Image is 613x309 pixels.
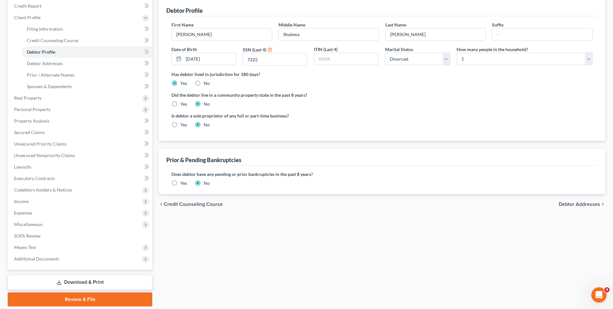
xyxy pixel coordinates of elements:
[164,202,223,207] span: Credit Counseling Course
[204,101,210,107] label: No
[14,153,75,158] span: Unsecured Nonpriority Claims
[27,72,74,78] span: Prior / Alternate Names
[22,81,152,92] a: Spouses & Dependents
[14,164,31,170] span: Lawsuits
[243,46,266,53] label: SSN (Last 4)
[14,107,50,112] span: Personal Property
[171,92,593,98] label: Did the debtor live in a community property state in the past 8 years?
[8,275,152,290] a: Download & Print
[14,95,42,101] span: Real Property
[14,222,42,227] span: Miscellaneous
[14,118,49,124] span: Property Analysis
[14,199,29,204] span: Income
[14,141,67,147] span: Unsecured Priority Claims
[9,150,152,161] a: Unsecured Nonpriority Claims
[171,171,593,177] label: Does debtor have any pending or prior bankruptcies in the past 8 years?
[9,161,152,173] a: Lawsuits
[9,173,152,184] a: Executory Contracts
[166,156,241,164] div: Prior & Pending Bankruptcies
[559,202,605,207] button: Debtor Addresses chevron_right
[600,202,605,207] i: chevron_right
[14,130,45,135] span: Secured Claims
[591,287,607,303] iframe: Intercom live chat
[14,256,59,261] span: Additional Documents
[171,21,193,28] label: First Name
[27,84,72,89] span: Spouses & Dependents
[22,58,152,69] a: Debtor Addresses
[204,80,210,87] label: No
[180,80,187,87] label: Yes
[385,46,413,53] label: Marital Status
[14,15,41,20] span: Client Profile
[278,21,305,28] label: Middle Name
[9,138,152,150] a: Unsecured Priority Claims
[14,245,36,250] span: Means Test
[604,287,609,292] span: 4
[172,28,272,41] input: --
[14,187,72,192] span: Codebtors Insiders & Notices
[9,0,152,12] a: Credit Report
[171,71,593,78] label: Has debtor lived in jurisdiction for 180 days?
[559,202,600,207] span: Debtor Addresses
[180,180,187,186] label: Yes
[180,101,187,107] label: Yes
[159,202,164,207] i: chevron_left
[14,210,32,215] span: Expenses
[27,49,55,55] span: Debtor Profile
[492,21,504,28] label: Suffix
[22,35,152,46] a: Credit Counseling Course
[27,38,78,43] span: Credit Counseling Course
[22,46,152,58] a: Debtor Profile
[8,292,152,306] a: Review & File
[9,230,152,242] a: SOFA Review
[171,112,379,119] label: Is debtor a sole proprietor of any full or part-time business?
[22,23,152,35] a: Filing Information
[204,180,210,186] label: No
[22,69,152,81] a: Prior / Alternate Names
[171,46,197,53] label: Date of Birth
[457,46,528,53] label: How many people in the household?
[492,28,592,41] input: --
[166,7,203,14] div: Debtor Profile
[386,28,486,41] input: --
[385,21,406,28] label: Last Name
[27,26,63,32] span: Filing Information
[14,176,55,181] span: Executory Contracts
[279,28,379,41] input: M.I
[180,122,187,128] label: Yes
[9,115,152,127] a: Property Analysis
[184,53,236,65] input: MM/DD/YYYY
[9,127,152,138] a: Secured Claims
[243,53,307,65] input: XXXX
[314,46,337,53] label: ITIN (Last 4)
[159,202,223,207] button: chevron_left Credit Counseling Course
[14,233,41,238] span: SOFA Review
[27,61,63,66] span: Debtor Addresses
[314,53,378,65] input: XXXX
[204,122,210,128] label: No
[14,3,42,9] span: Credit Report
